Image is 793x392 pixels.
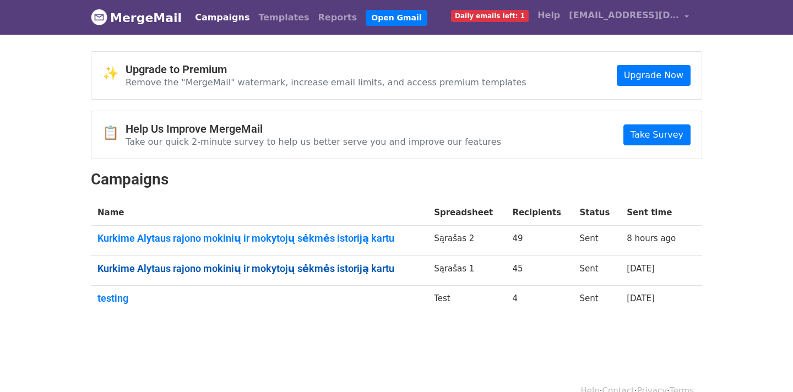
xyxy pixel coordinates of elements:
span: ✨ [102,66,126,81]
th: Status [573,200,621,226]
span: 📋 [102,125,126,141]
a: 8 hours ago [627,233,676,243]
a: Templates [254,7,313,29]
h2: Campaigns [91,170,702,189]
span: Daily emails left: 1 [451,10,529,22]
a: [EMAIL_ADDRESS][DOMAIN_NAME] [564,4,693,30]
span: [EMAIL_ADDRESS][DOMAIN_NAME] [569,9,679,22]
td: Sent [573,226,621,256]
td: Sent [573,255,621,286]
td: Test [427,286,506,315]
td: 45 [506,255,573,286]
p: Take our quick 2-minute survey to help us better serve you and improve our features [126,136,501,148]
a: Daily emails left: 1 [447,4,533,26]
a: [DATE] [627,264,655,274]
td: 4 [506,286,573,315]
a: Campaigns [191,7,254,29]
a: Help [533,4,564,26]
th: Recipients [506,200,573,226]
a: Upgrade Now [617,65,691,86]
a: Kurkime Alytaus rajono mokinių ir mokytojų sėkmės istoriją kartu [97,263,421,275]
a: Take Survey [623,124,691,145]
img: MergeMail logo [91,9,107,25]
td: 49 [506,226,573,256]
th: Sent time [620,200,688,226]
a: Reports [314,7,362,29]
td: Sąrašas 2 [427,226,506,256]
a: [DATE] [627,293,655,303]
h4: Upgrade to Premium [126,63,526,76]
a: testing [97,292,421,304]
h4: Help Us Improve MergeMail [126,122,501,135]
a: Open Gmail [366,10,427,26]
td: Sąrašas 1 [427,255,506,286]
p: Remove the "MergeMail" watermark, increase email limits, and access premium templates [126,77,526,88]
a: MergeMail [91,6,182,29]
a: Kurkime Alytaus rajono mokinių ir mokytojų sėkmės istoriją kartu [97,232,421,244]
iframe: Chat Widget [738,339,793,392]
th: Spreadsheet [427,200,506,226]
th: Name [91,200,427,226]
td: Sent [573,286,621,315]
